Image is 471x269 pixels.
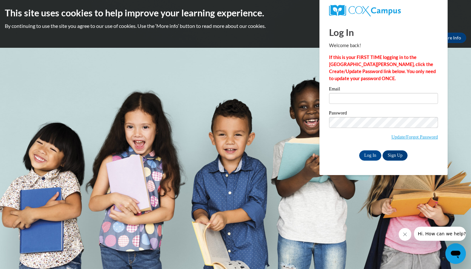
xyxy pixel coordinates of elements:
label: Password [329,111,438,117]
h2: This site uses cookies to help improve your learning experience. [5,6,466,19]
strong: If this is your FIRST TIME logging in to the [GEOGRAPHIC_DATA][PERSON_NAME], click the Create/Upd... [329,55,436,81]
label: Email [329,87,438,93]
input: Log In [359,150,382,161]
iframe: Button to launch messaging window [445,243,466,264]
p: Welcome back! [329,42,438,49]
h1: Log In [329,26,438,39]
iframe: Close message [399,228,411,241]
a: More Info [436,33,466,43]
p: By continuing to use the site you agree to our use of cookies. Use the ‘More info’ button to read... [5,22,466,29]
img: COX Campus [329,5,401,16]
iframe: Message from company [414,227,466,241]
a: COX Campus [329,5,438,16]
a: Update/Forgot Password [391,134,438,139]
a: Sign Up [383,150,408,161]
